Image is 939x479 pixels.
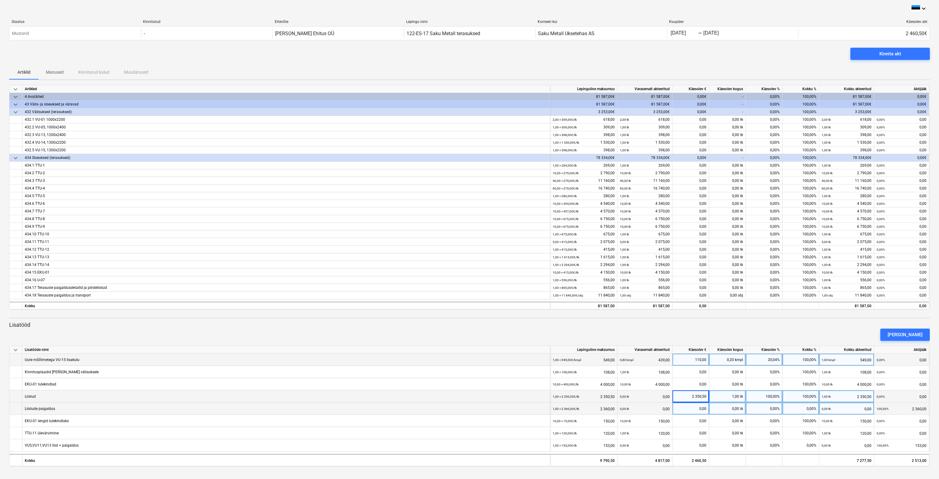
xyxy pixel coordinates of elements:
div: 618,00 [553,116,615,123]
div: 0,00 [877,123,926,131]
div: 0,00 tk [709,162,746,169]
div: 0,00 [877,139,926,146]
div: 0,00€ [874,93,929,101]
div: 0,00 tk [709,192,746,200]
div: 0,00% [746,403,782,415]
div: 0,00 tk [709,116,746,123]
div: 0,00 [672,284,709,292]
div: 1,00 tk [709,390,746,403]
div: 0,00% [746,185,782,192]
div: 4 540,00 [553,200,615,208]
small: 1,00 × 398,00€ / tk [553,133,577,137]
div: 81 587,00 [819,302,874,309]
div: 0,00 [672,208,709,215]
div: 432.3 VU-13, 1200x2400 [25,131,547,139]
div: 0,00 tk [709,215,746,223]
input: Lõpp [702,29,731,38]
div: 0,00% [746,366,782,378]
div: 100,00% [782,246,819,253]
small: 1,00 tk [822,133,831,137]
div: 100,00% [782,108,819,116]
div: 0,00% [746,276,782,284]
span: keyboard_arrow_down [12,154,19,162]
div: 2 513,00 [874,454,929,466]
div: 100,00% [782,366,819,378]
div: 0,00% [746,108,782,116]
div: 78 334,00€ [550,154,617,162]
div: 81 587,00€ [819,101,874,108]
small: 1,00 × 1 530,00€ / tk [553,141,579,144]
div: 0,00 tk [709,131,746,139]
div: 434.4 TTU-4 [25,185,547,192]
div: 0,00% [746,378,782,390]
div: 309,00 [553,123,615,131]
div: 100,00% [782,378,819,390]
div: 398,00 [620,146,670,154]
div: 0,00 tk [709,246,746,253]
div: Käesolev % [746,346,782,354]
small: 1,00 × 280,00€ / tk [553,194,577,198]
div: 0,00 tk [709,427,746,439]
div: 432.4 VU-14, 1300x2200 [25,139,547,146]
div: 3 253,00€ [819,108,874,116]
div: 0,00% [746,223,782,230]
div: 432 Välisuksed (terasuksed): [25,108,547,116]
div: 618,00 [822,116,871,123]
small: 1,00 tk [822,149,831,152]
p: Mustand [12,30,29,37]
div: 0,00 [672,238,709,246]
small: 1,00 tk [822,126,831,129]
div: 309,00 [822,123,871,131]
div: Varasemalt akteeritud [617,346,672,354]
div: 0,00 obj [709,292,746,299]
div: Kokku akteeritud [819,346,874,354]
div: Kinnitatud [143,20,270,24]
div: 0,00 [672,246,709,253]
div: 0,00% [746,261,782,269]
div: 4 Avatäited [25,93,547,101]
div: 100,00% [782,177,819,185]
div: 0,00% [746,93,782,101]
div: 100,00% [782,230,819,238]
div: Käesolev % [746,85,782,93]
div: 0,00% [746,253,782,261]
div: 0,00% [746,215,782,223]
div: Lepinguline maksumus [550,346,617,354]
div: 100,00% [746,390,782,403]
div: 0,00% [746,200,782,208]
small: 1,00 tk [620,141,629,144]
div: 81 587,00€ [819,93,874,101]
small: 0,00% [877,133,885,137]
div: - [144,31,145,36]
span: keyboard_arrow_down [12,109,19,116]
div: 0,00 [672,123,709,131]
div: 434.3 TTU-3 [25,177,547,185]
input: Algus [669,29,698,38]
small: 1,00 × 398,00€ / tk [553,149,577,152]
div: 280,00 [553,192,615,200]
div: 0,00% [746,238,782,246]
div: 0,00% [746,139,782,146]
div: 100,00% [782,146,819,154]
small: 1,00 tk [620,194,629,198]
div: 0,00% [746,208,782,215]
div: 20,04% [746,354,782,366]
div: 100,00% [782,139,819,146]
div: 398,00 [822,146,871,154]
small: 0,00% [877,171,885,175]
div: 269,00 [553,162,615,169]
div: 0,00 [672,131,709,139]
small: 0,00% [877,179,885,182]
div: 100,00% [782,415,819,427]
div: 0,00 tk [709,238,746,246]
div: 0,00% [746,230,782,238]
div: 0,00€ [672,108,709,116]
small: 1,00 tk [620,126,629,129]
div: 0,00 tk [709,177,746,185]
div: 0,00 [672,223,709,230]
small: 10,00 tk [620,171,631,175]
div: 0,00 tk [709,253,746,261]
div: 0,00% [746,246,782,253]
div: 2 460,50€ [798,28,930,38]
div: 2 790,00 [620,169,670,177]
